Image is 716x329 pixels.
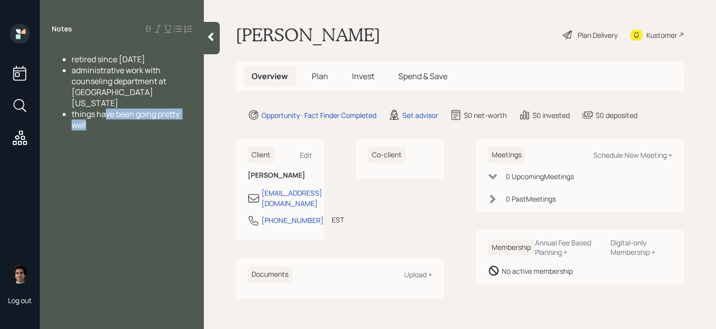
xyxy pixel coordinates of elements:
[535,238,603,257] div: Annual Fee Based Planning +
[10,264,30,284] img: harrison-schaefer-headshot-2.png
[262,110,376,120] div: Opportunity · Fact Finder Completed
[300,150,312,160] div: Edit
[488,147,526,163] h6: Meetings
[533,110,570,120] div: $0 invested
[502,266,573,276] div: No active membership
[578,30,618,40] div: Plan Delivery
[262,215,324,225] div: [PHONE_NUMBER]
[252,71,288,82] span: Overview
[72,65,168,109] span: administrative work with counseling department at [GEOGRAPHIC_DATA][US_STATE]
[646,30,677,40] div: Kustomer
[506,194,556,204] div: 0 Past Meeting s
[593,150,672,160] div: Schedule New Meeting +
[398,71,447,82] span: Spend & Save
[488,239,535,256] h6: Membership
[8,296,32,305] div: Log out
[72,54,145,65] span: retired since [DATE]
[248,171,312,180] h6: [PERSON_NAME]
[262,188,322,209] div: [EMAIL_ADDRESS][DOMAIN_NAME]
[404,270,432,279] div: Upload +
[464,110,507,120] div: $0 net-worth
[368,147,406,163] h6: Co-client
[402,110,438,120] div: Set advisor
[248,266,292,283] h6: Documents
[506,171,574,182] div: 0 Upcoming Meeting s
[312,71,328,82] span: Plan
[248,147,274,163] h6: Client
[596,110,637,120] div: $0 deposited
[72,109,181,130] span: things have been going pretty well
[332,215,344,225] div: EST
[611,238,672,257] div: Digital-only Membership +
[52,24,72,34] label: Notes
[236,24,380,46] h1: [PERSON_NAME]
[352,71,374,82] span: Invest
